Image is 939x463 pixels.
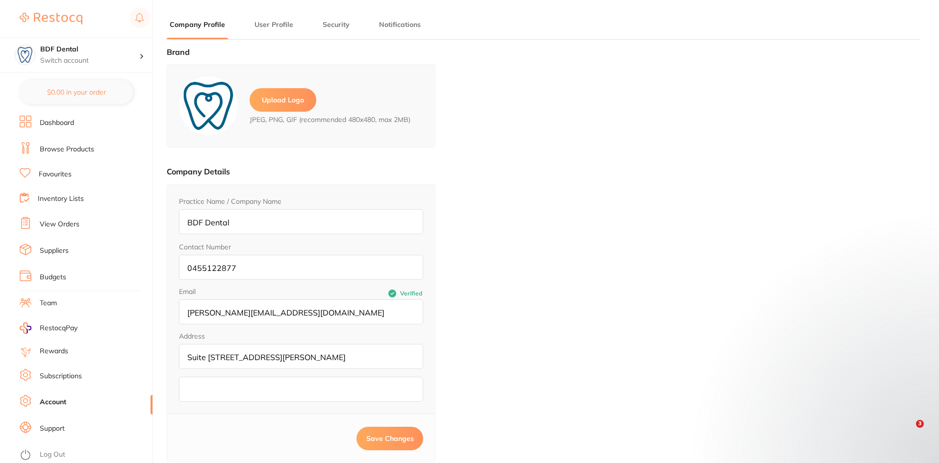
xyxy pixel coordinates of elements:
img: Restocq Logo [20,13,82,24]
p: Switch account [40,56,139,66]
a: Rewards [40,346,68,356]
img: logo [179,76,238,135]
a: Restocq Logo [20,7,82,30]
span: JPEG, PNG, GIF (recommended 480x480, max 2MB) [250,116,410,123]
legend: Address [179,332,205,340]
span: RestocqPay [40,323,77,333]
label: Company Details [167,167,230,176]
a: RestocqPay [20,322,77,334]
label: Contact Number [179,243,231,251]
a: Log Out [40,450,65,460]
label: Upload Logo [250,88,316,112]
span: 3 [916,420,924,428]
a: Inventory Lists [38,194,84,204]
a: Dashboard [40,118,74,128]
a: Support [40,424,65,434]
iframe: Intercom live chat [896,420,919,443]
button: User Profile [252,20,296,29]
button: Notifications [376,20,424,29]
button: Security [320,20,353,29]
label: Brand [167,47,190,57]
span: Verified [400,290,422,297]
button: Company Profile [167,20,228,29]
a: Account [40,397,66,407]
a: Browse Products [40,145,94,154]
a: View Orders [40,219,79,229]
button: $0.00 in your order [20,80,133,104]
a: Budgets [40,272,66,282]
a: Suppliers [40,246,69,256]
a: Team [40,298,57,308]
a: Subscriptions [40,371,82,381]
img: BDF Dental [15,45,35,65]
span: Save Changes [366,434,414,443]
button: Log Out [20,447,150,463]
a: Favourites [39,170,72,179]
img: RestocqPay [20,322,31,334]
label: Email [179,288,301,295]
label: Practice Name / Company Name [179,197,281,205]
h4: BDF Dental [40,45,139,54]
button: Save Changes [356,427,423,450]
